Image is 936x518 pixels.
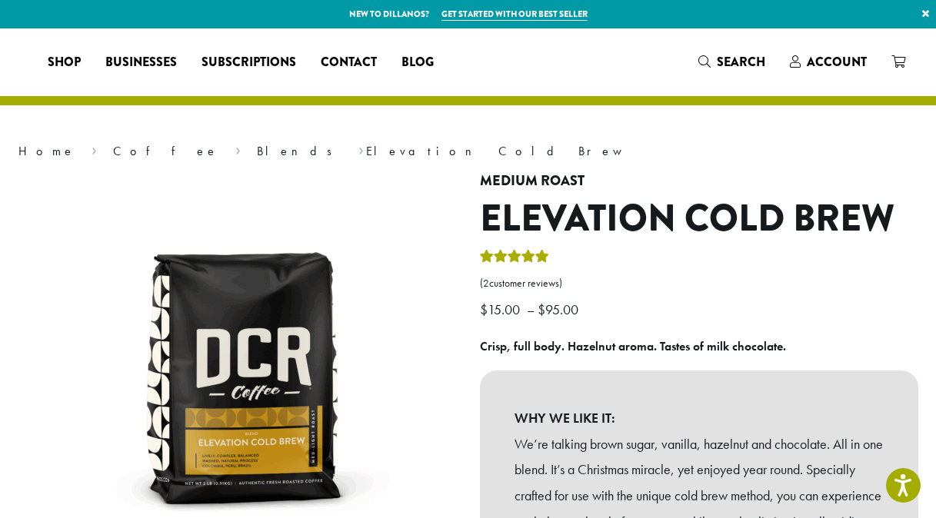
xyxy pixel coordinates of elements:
span: – [527,301,535,318]
nav: Breadcrumb [18,142,918,161]
bdi: 15.00 [480,301,524,318]
span: Account [807,53,867,71]
b: Crisp, full body. Hazelnut aroma. Tastes of milk chocolate. [480,338,786,354]
span: Contact [321,53,377,72]
span: › [92,137,97,161]
a: Blends [257,143,342,159]
span: › [235,137,241,161]
span: Businesses [105,53,177,72]
a: Home [18,143,75,159]
a: Shop [35,50,93,75]
span: Shop [48,53,81,72]
span: Search [717,53,765,71]
h4: Medium Roast [480,173,918,190]
span: $ [480,301,488,318]
b: WHY WE LIKE IT: [515,405,884,431]
span: › [358,137,364,161]
a: (2customer reviews) [480,276,918,291]
span: Blog [401,53,434,72]
div: Rated 5.00 out of 5 [480,247,549,271]
a: Coffee [113,143,218,159]
a: Search [686,49,778,75]
span: 2 [483,277,489,290]
h1: Elevation Cold Brew [480,197,918,241]
bdi: 95.00 [538,301,582,318]
span: $ [538,301,545,318]
span: Subscriptions [202,53,296,72]
a: Get started with our best seller [441,8,588,21]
